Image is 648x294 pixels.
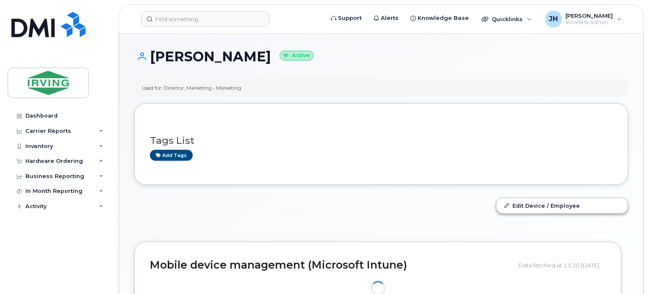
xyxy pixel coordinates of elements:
[150,259,512,271] h2: Mobile device management (Microsoft Intune)
[518,257,606,273] div: Data fetched at 13:20 [DATE]
[150,150,193,160] a: Add tags
[142,84,241,91] div: Used for: Director, Marketing • Marketing
[150,135,612,146] h3: Tags List
[496,198,628,213] a: Edit Device / Employee
[134,49,628,64] h1: [PERSON_NAME]
[280,51,314,60] small: Active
